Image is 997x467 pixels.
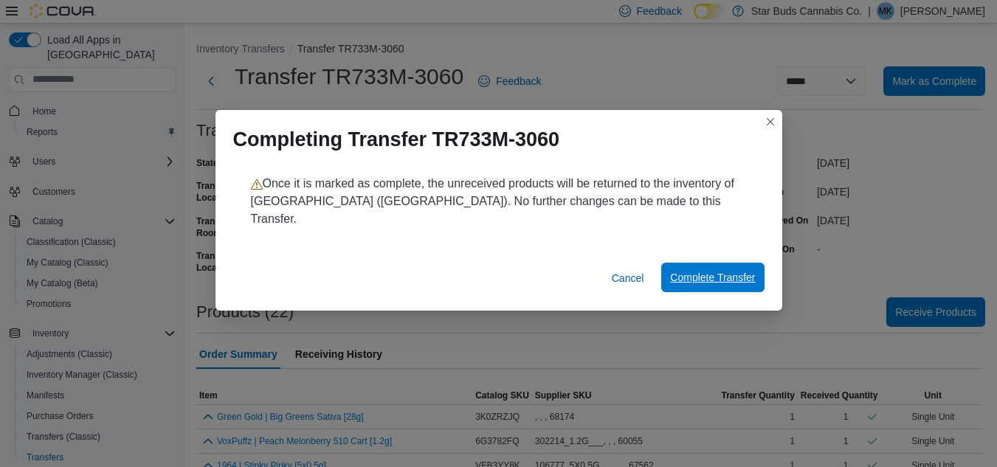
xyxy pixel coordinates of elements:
[606,263,650,293] button: Cancel
[251,175,747,228] p: Once it is marked as complete, the unreceived products will be returned to the inventory of [GEOG...
[612,271,644,286] span: Cancel
[670,270,755,285] span: Complete Transfer
[661,263,764,292] button: Complete Transfer
[762,113,779,131] button: Closes this modal window
[233,128,560,151] h1: Completing Transfer TR733M-3060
